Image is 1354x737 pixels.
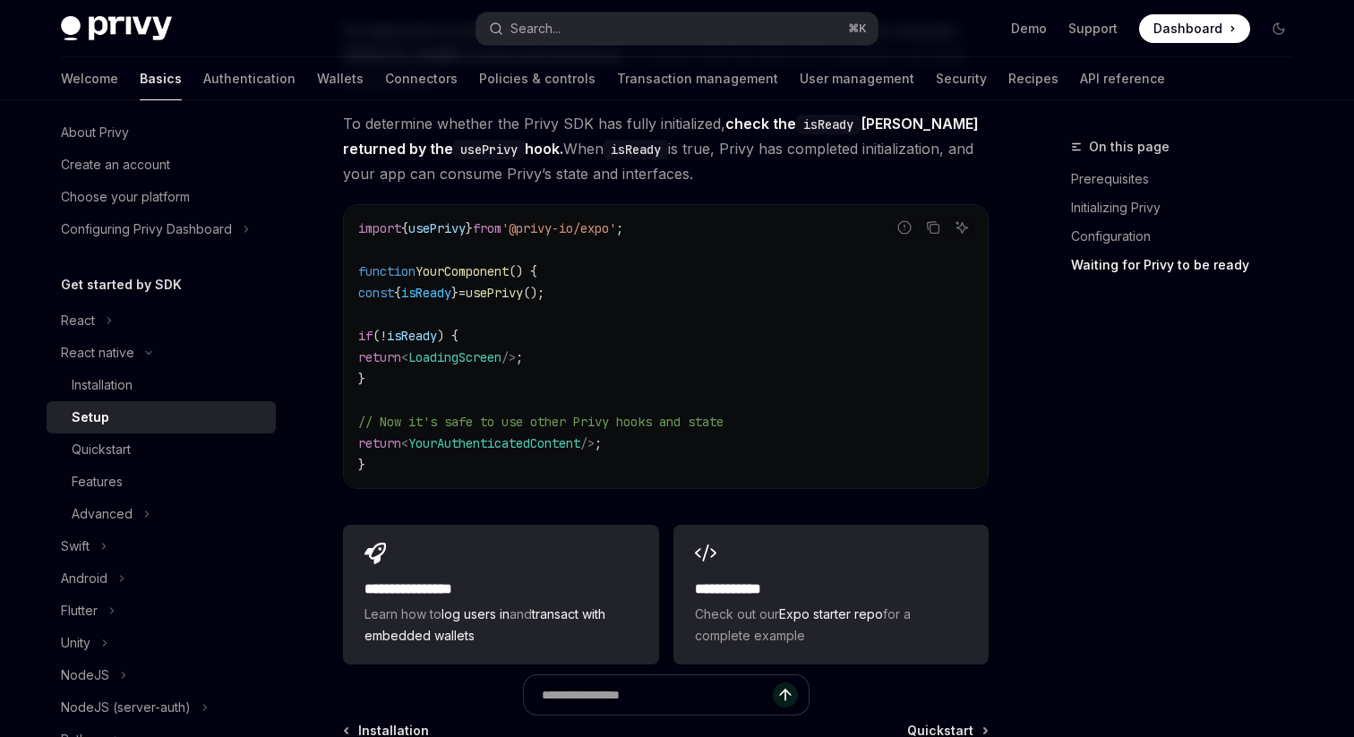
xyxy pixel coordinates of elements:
span: YourAuthenticatedContent [408,435,580,451]
button: Toggle NodeJS (server-auth) section [47,691,276,724]
span: < [401,435,408,451]
div: Swift [61,536,90,557]
a: Recipes [1008,57,1058,100]
span: YourComponent [416,263,509,279]
div: React [61,310,95,331]
span: () { [509,263,537,279]
span: isReady [401,285,451,301]
a: Policies & controls [479,57,596,100]
div: Unity [61,632,90,654]
a: Security [936,57,987,100]
span: import [358,220,401,236]
div: Configuring Privy Dashboard [61,219,232,240]
button: Copy the contents from the code block [921,216,945,239]
span: ! [380,328,387,344]
div: Setup [72,407,109,428]
span: isReady [387,328,437,344]
button: Open search [476,13,878,45]
button: Toggle dark mode [1264,14,1293,43]
a: Expo starter repo [779,606,883,621]
button: Toggle Configuring Privy Dashboard section [47,213,276,245]
a: **** **** **** *Learn how tolog users inandtransact with embedded wallets [343,525,658,664]
button: Toggle Android section [47,562,276,595]
div: Create an account [61,154,170,176]
a: **** **** **Check out ourExpo starter repofor a complete example [673,525,989,664]
span: Dashboard [1153,20,1222,38]
span: ; [616,220,623,236]
a: log users in [441,606,510,621]
span: ) { [437,328,458,344]
a: Authentication [203,57,296,100]
button: Ask AI [950,216,973,239]
a: About Privy [47,116,276,149]
span: const [358,285,394,301]
span: /> [501,349,516,365]
div: Features [72,471,123,493]
span: from [473,220,501,236]
a: Setup [47,401,276,433]
span: /> [580,435,595,451]
a: Installation [47,369,276,401]
div: React native [61,342,134,364]
a: Prerequisites [1071,165,1307,193]
a: Support [1068,20,1118,38]
a: Waiting for Privy to be ready [1071,251,1307,279]
a: Welcome [61,57,118,100]
span: '@privy-io/expo' [501,220,616,236]
span: = [458,285,466,301]
span: usePrivy [466,285,523,301]
a: User management [800,57,914,100]
span: return [358,349,401,365]
span: (); [523,285,544,301]
span: function [358,263,416,279]
span: To determine whether the Privy SDK has fully initialized, When is true, Privy has completed initi... [343,111,989,186]
div: Installation [72,374,133,396]
img: dark logo [61,16,172,41]
span: On this page [1089,136,1170,158]
a: Initializing Privy [1071,193,1307,222]
div: Flutter [61,600,98,621]
span: ( [373,328,380,344]
span: usePrivy [408,220,466,236]
h5: Get started by SDK [61,274,182,296]
button: Toggle Flutter section [47,595,276,627]
span: { [401,220,408,236]
span: < [401,349,408,365]
div: About Privy [61,122,129,143]
span: Learn how to and [364,604,637,647]
div: Choose your platform [61,186,190,208]
span: Check out our for a complete example [695,604,967,647]
span: LoadingScreen [408,349,501,365]
span: } [451,285,458,301]
div: Search... [510,18,561,39]
button: Toggle NodeJS section [47,659,276,691]
a: Wallets [317,57,364,100]
div: NodeJS [61,664,109,686]
a: Transaction management [617,57,778,100]
a: Configuration [1071,222,1307,251]
span: } [358,371,365,387]
span: ⌘ K [848,21,867,36]
span: ; [516,349,523,365]
div: Advanced [72,503,133,525]
span: return [358,435,401,451]
span: { [394,285,401,301]
input: Ask a question... [542,675,773,715]
button: Toggle React native section [47,337,276,369]
a: Connectors [385,57,458,100]
button: Report incorrect code [893,216,916,239]
button: Toggle Unity section [47,627,276,659]
div: Quickstart [72,439,131,460]
button: Toggle Swift section [47,530,276,562]
span: ; [595,435,602,451]
a: Basics [140,57,182,100]
span: } [358,457,365,473]
button: Toggle Advanced section [47,498,276,530]
code: isReady [604,140,668,159]
span: if [358,328,373,344]
button: Send message [773,682,798,707]
div: NodeJS (server-auth) [61,697,191,718]
a: API reference [1080,57,1165,100]
a: Features [47,466,276,498]
span: // Now it's safe to use other Privy hooks and state [358,414,724,430]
